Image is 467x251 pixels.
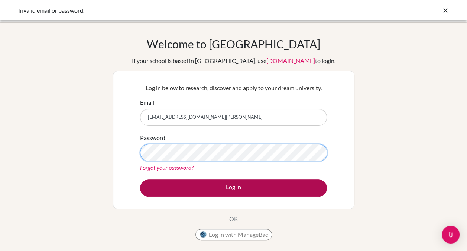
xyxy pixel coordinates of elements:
[195,229,272,240] button: Log in with ManageBac
[147,37,320,51] h1: Welcome to [GEOGRAPHIC_DATA]
[140,164,194,171] a: Forgot your password?
[140,133,165,142] label: Password
[140,98,154,107] label: Email
[18,6,338,15] div: Invalid email or password.
[132,56,335,65] div: If your school is based in [GEOGRAPHIC_DATA], use to login.
[442,226,460,244] div: Open Intercom Messenger
[266,57,315,64] a: [DOMAIN_NAME]
[140,179,327,197] button: Log in
[229,215,238,223] p: OR
[140,83,327,92] p: Log in below to research, discover and apply to your dream university.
